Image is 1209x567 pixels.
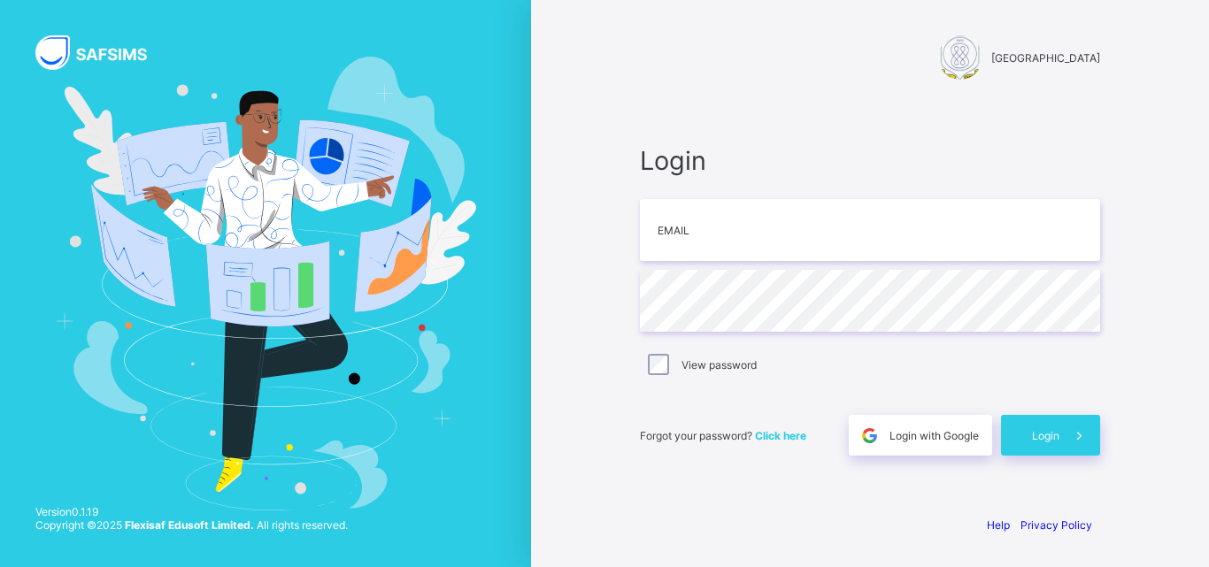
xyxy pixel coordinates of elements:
img: google.396cfc9801f0270233282035f929180a.svg [859,425,880,446]
a: Privacy Policy [1020,518,1092,532]
img: SAFSIMS Logo [35,35,168,70]
a: Help [987,518,1010,532]
a: Click here [755,429,806,442]
span: Login [1032,429,1059,442]
label: View password [682,358,757,372]
img: Hero Image [55,57,476,510]
span: Version 0.1.19 [35,505,348,518]
span: [GEOGRAPHIC_DATA] [991,51,1100,65]
span: Login with Google [889,429,979,442]
span: Login [640,145,1100,176]
span: Copyright © 2025 All rights reserved. [35,518,348,532]
span: Forgot your password? [640,429,806,442]
strong: Flexisaf Edusoft Limited. [125,518,254,532]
